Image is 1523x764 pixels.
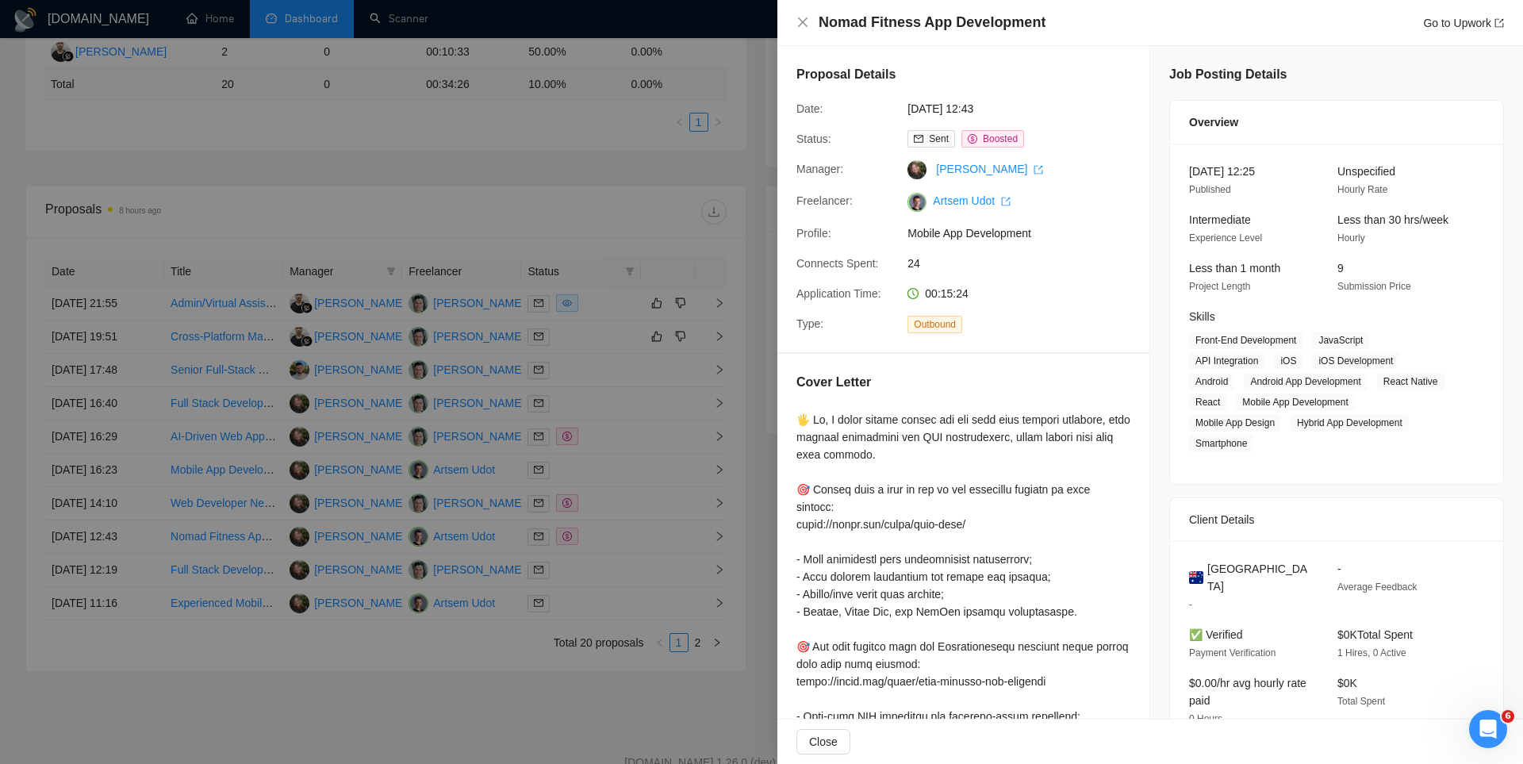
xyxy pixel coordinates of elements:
[983,133,1018,144] span: Boosted
[1469,710,1507,748] iframe: Intercom live chat
[796,227,831,240] span: Profile:
[1337,213,1448,226] span: Less than 30 hrs/week
[907,255,1145,272] span: 24
[1189,394,1226,411] span: React
[1494,18,1504,28] span: export
[796,102,823,115] span: Date:
[796,287,881,300] span: Application Time:
[1189,281,1250,292] span: Project Length
[796,16,809,29] span: close
[796,132,831,145] span: Status:
[1189,435,1253,452] span: Smartphone
[1189,262,1280,275] span: Less than 1 month
[1337,184,1387,195] span: Hourly Rate
[1207,560,1312,595] span: [GEOGRAPHIC_DATA]
[1312,332,1369,349] span: JavaScript
[1423,17,1504,29] a: Go to Upworkexport
[1189,599,1192,610] span: -
[1337,562,1341,575] span: -
[1169,65,1287,84] h5: Job Posting Details
[968,134,977,144] span: dollar
[796,373,871,392] h5: Cover Letter
[1189,713,1222,724] span: 0 Hours
[1291,414,1409,432] span: Hybrid App Development
[1189,647,1276,658] span: Payment Verification
[1337,677,1357,689] span: $0K
[1236,394,1354,411] span: Mobile App Development
[1189,498,1484,541] div: Client Details
[907,288,919,299] span: clock-circle
[796,16,809,29] button: Close
[933,194,1011,207] a: Artsem Udot export
[796,194,853,207] span: Freelancer:
[1189,184,1231,195] span: Published
[1337,232,1365,244] span: Hourly
[925,287,969,300] span: 00:15:24
[1337,165,1395,178] span: Unspecified
[1189,373,1234,390] span: Android
[796,163,843,175] span: Manager:
[1034,165,1043,175] span: export
[1189,677,1306,707] span: $0.00/hr avg hourly rate paid
[1377,373,1444,390] span: React Native
[907,100,1145,117] span: [DATE] 12:43
[1189,352,1264,370] span: API Integration
[1189,628,1243,641] span: ✅ Verified
[796,317,823,330] span: Type:
[1337,262,1344,275] span: 9
[1189,165,1255,178] span: [DATE] 12:25
[1189,232,1262,244] span: Experience Level
[936,163,1043,175] a: [PERSON_NAME] export
[1337,647,1406,658] span: 1 Hires, 0 Active
[796,729,850,754] button: Close
[907,225,1145,242] span: Mobile App Development
[1189,113,1238,131] span: Overview
[914,134,923,144] span: mail
[1189,310,1215,323] span: Skills
[796,65,896,84] h5: Proposal Details
[1189,213,1251,226] span: Intermediate
[1312,352,1399,370] span: iOS Development
[1337,628,1413,641] span: $0K Total Spent
[1274,352,1302,370] span: iOS
[819,13,1045,33] h4: Nomad Fitness App Development
[1244,373,1367,390] span: Android App Development
[1337,281,1411,292] span: Submission Price
[809,733,838,751] span: Close
[1189,332,1302,349] span: Front-End Development
[796,257,879,270] span: Connects Spent:
[929,133,949,144] span: Sent
[1189,569,1203,586] img: 🇦🇺
[1502,710,1514,723] span: 6
[1189,414,1281,432] span: Mobile App Design
[1337,696,1385,707] span: Total Spent
[1337,582,1418,593] span: Average Feedback
[907,193,926,212] img: c1IJnASR216B_qLKOdVHlFczQ1diiWdP6XTUU_Bde8sayunt74jRkDwX7Fkae-K6RX
[1001,197,1011,206] span: export
[907,316,962,333] span: Outbound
